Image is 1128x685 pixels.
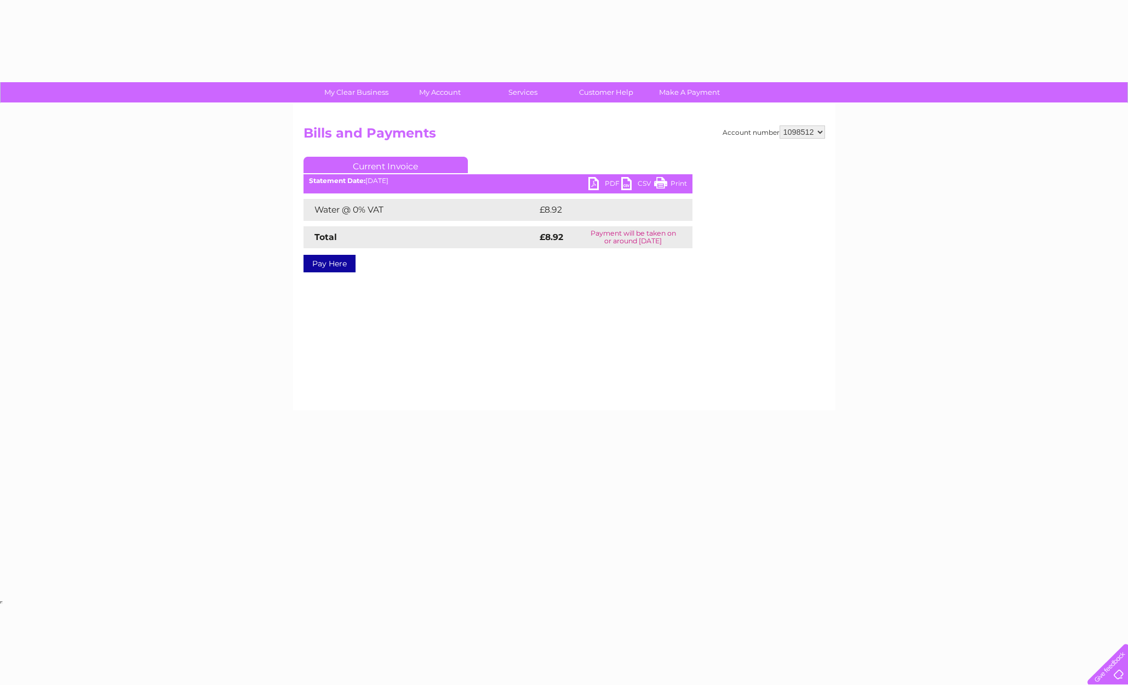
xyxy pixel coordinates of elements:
a: Print [654,177,687,193]
td: £8.92 [537,199,667,221]
strong: £8.92 [540,232,563,242]
div: Account number [723,125,825,139]
a: PDF [588,177,621,193]
a: Services [478,82,568,102]
a: My Account [394,82,485,102]
a: Pay Here [304,255,356,272]
a: My Clear Business [311,82,402,102]
a: Customer Help [561,82,651,102]
h2: Bills and Payments [304,125,825,146]
td: Payment will be taken on or around [DATE] [574,226,692,248]
a: CSV [621,177,654,193]
a: Current Invoice [304,157,468,173]
td: Water @ 0% VAT [304,199,537,221]
a: Make A Payment [644,82,735,102]
div: [DATE] [304,177,692,185]
b: Statement Date: [309,176,365,185]
strong: Total [314,232,337,242]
